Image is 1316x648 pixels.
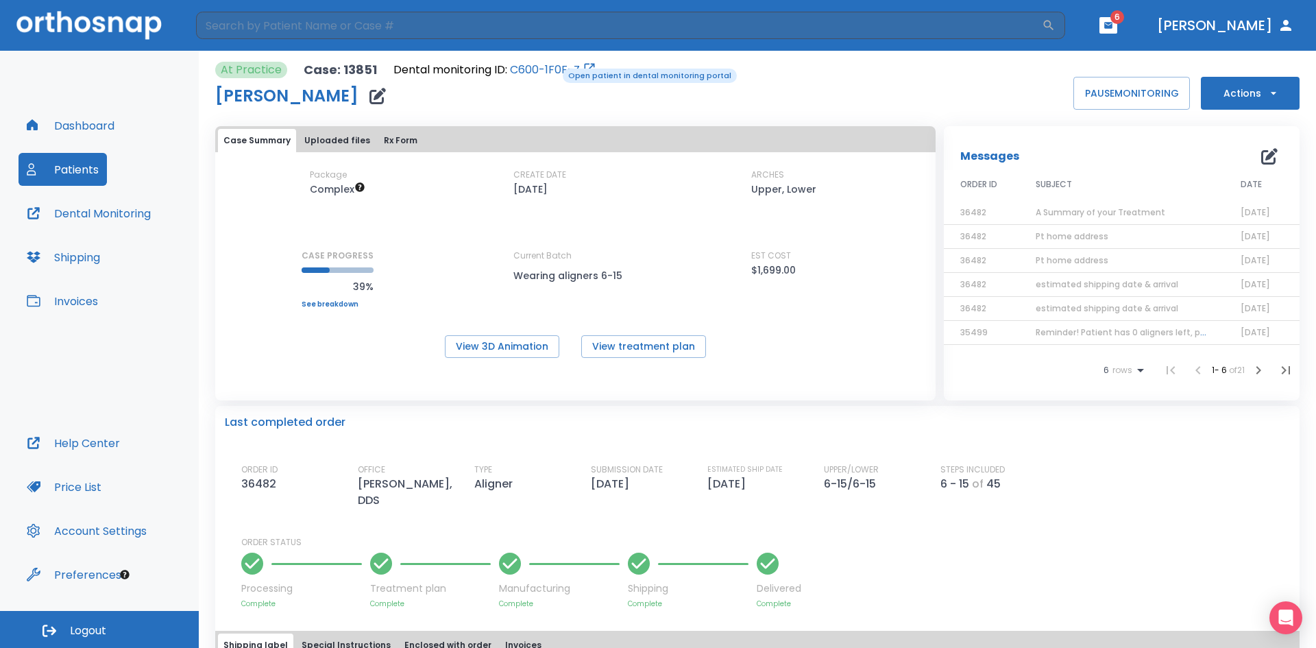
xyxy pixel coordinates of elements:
[751,181,816,197] p: Upper, Lower
[19,558,130,591] button: Preferences
[591,476,635,492] p: [DATE]
[19,109,123,142] button: Dashboard
[370,581,491,596] p: Treatment plan
[474,464,492,476] p: TYPE
[1036,254,1108,266] span: Pt home address
[1201,77,1300,110] button: Actions
[1241,326,1270,338] span: [DATE]
[310,182,365,196] span: Up to 50 Steps (100 aligners)
[513,250,637,262] p: Current Batch
[707,476,751,492] p: [DATE]
[70,623,106,638] span: Logout
[1036,278,1178,290] span: estimated shipping date & arrival
[1151,13,1300,38] button: [PERSON_NAME]
[960,178,997,191] span: ORDER ID
[310,169,347,181] p: Package
[960,230,986,242] span: 36482
[370,599,491,609] p: Complete
[218,129,296,152] button: Case Summary
[628,581,748,596] p: Shipping
[393,62,596,78] div: Open patient in dental monitoring portal
[393,62,507,78] p: Dental monitoring ID:
[1241,302,1270,314] span: [DATE]
[960,148,1019,165] p: Messages
[1110,10,1124,24] span: 6
[751,169,784,181] p: ARCHES
[358,464,385,476] p: OFFICE
[218,129,933,152] div: tabs
[757,599,801,609] p: Complete
[960,278,986,290] span: 36482
[1241,278,1270,290] span: [DATE]
[1104,365,1109,375] span: 6
[986,476,1001,492] p: 45
[221,62,282,78] p: At Practice
[499,599,620,609] p: Complete
[302,300,374,309] a: See breakdown
[302,250,374,262] p: CASE PROGRESS
[591,464,663,476] p: SUBMISSION DATE
[474,476,518,492] p: Aligner
[241,464,278,476] p: ORDER ID
[510,62,580,78] a: C600-1F0F-Z
[1036,302,1178,314] span: estimated shipping date & arrival
[378,129,423,152] button: Rx Form
[940,476,969,492] p: 6 - 15
[19,197,159,230] button: Dental Monitoring
[513,169,566,181] p: CREATE DATE
[225,414,345,431] p: Last completed order
[1241,206,1270,218] span: [DATE]
[241,599,362,609] p: Complete
[824,476,881,492] p: 6-15/6-15
[445,335,559,358] button: View 3D Animation
[19,470,110,503] button: Price List
[513,181,548,197] p: [DATE]
[960,206,986,218] span: 36482
[1229,364,1245,376] span: of 21
[940,464,1005,476] p: STEPS INCLUDED
[1269,601,1302,634] div: Open Intercom Messenger
[1109,365,1132,375] span: rows
[241,581,362,596] p: Processing
[1241,254,1270,266] span: [DATE]
[302,278,374,295] p: 39%
[1241,230,1270,242] span: [DATE]
[1212,364,1229,376] span: 1 - 6
[1036,178,1072,191] span: SUBJECT
[299,129,376,152] button: Uploaded files
[19,514,155,547] button: Account Settings
[304,62,377,78] p: Case: 13851
[241,476,282,492] p: 36482
[960,326,988,338] span: 35499
[119,568,131,581] div: Tooltip anchor
[1036,230,1108,242] span: Pt home address
[19,153,107,186] button: Patients
[19,241,108,274] button: Shipping
[1036,326,1288,338] span: Reminder! Patient has 0 aligners left, please order next set!
[499,581,620,596] p: Manufacturing
[196,12,1042,39] input: Search by Patient Name or Case #
[960,302,986,314] span: 36482
[1241,178,1262,191] span: DATE
[824,464,879,476] p: UPPER/LOWER
[707,464,783,476] p: ESTIMATED SHIP DATE
[751,250,791,262] p: EST COST
[19,427,128,459] button: Help Center
[628,599,748,609] p: Complete
[19,285,106,317] button: Invoices
[358,476,474,509] p: [PERSON_NAME], DDS
[513,267,637,284] p: Wearing aligners 6-15
[972,476,984,492] p: of
[241,536,1290,549] p: ORDER STATUS
[751,262,796,278] p: $1,699.00
[581,335,706,358] button: View treatment plan
[1036,206,1165,218] span: A Summary of your Treatment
